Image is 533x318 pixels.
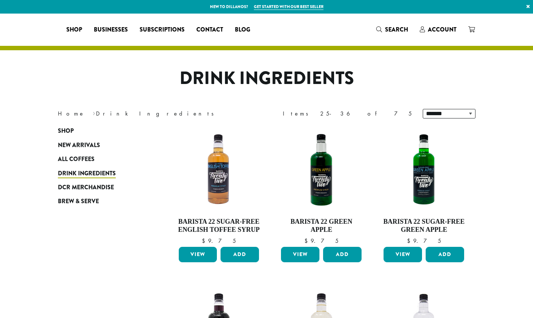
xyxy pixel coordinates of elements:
[58,109,256,118] nav: Breadcrumb
[384,247,422,262] a: View
[254,4,323,10] a: Get started with our best seller
[177,128,261,244] a: Barista 22 Sugar-Free English Toffee Syrup $9.75
[177,128,261,212] img: SF-ENGLISH-TOFFEE-300x300.png
[426,247,464,262] button: Add
[382,128,466,244] a: Barista 22 Sugar-Free Green Apple $9.75
[58,166,146,180] a: Drink Ingredients
[60,24,88,36] a: Shop
[385,25,408,34] span: Search
[202,237,236,245] bdi: 9.75
[58,127,74,136] span: Shop
[58,183,114,192] span: DCR Merchandise
[221,247,259,262] button: Add
[58,169,116,178] span: Drink Ingredients
[235,25,250,34] span: Blog
[279,128,363,212] img: GREEN-APPLE-e1661810633268-300x300.png
[58,124,146,138] a: Shop
[58,110,85,117] a: Home
[202,237,208,245] span: $
[428,25,456,34] span: Account
[58,155,95,164] span: All Coffees
[58,141,100,150] span: New Arrivals
[94,25,128,34] span: Businesses
[304,237,338,245] bdi: 9.75
[281,247,319,262] a: View
[179,247,217,262] a: View
[140,25,185,34] span: Subscriptions
[323,247,362,262] button: Add
[93,107,95,118] span: ›
[407,237,441,245] bdi: 9.75
[52,68,481,89] h1: Drink Ingredients
[304,237,311,245] span: $
[58,138,146,152] a: New Arrivals
[58,152,146,166] a: All Coffees
[58,180,146,194] a: DCR Merchandise
[196,25,223,34] span: Contact
[279,218,363,234] h4: Barista 22 Green Apple
[382,128,466,212] img: SF-GREEN-APPLE-e1709238144380.png
[58,197,99,206] span: Brew & Serve
[382,218,466,234] h4: Barista 22 Sugar-Free Green Apple
[177,218,261,234] h4: Barista 22 Sugar-Free English Toffee Syrup
[66,25,82,34] span: Shop
[370,23,414,36] a: Search
[407,237,413,245] span: $
[58,194,146,208] a: Brew & Serve
[279,128,363,244] a: Barista 22 Green Apple $9.75
[283,109,412,118] div: Items 25-36 of 75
